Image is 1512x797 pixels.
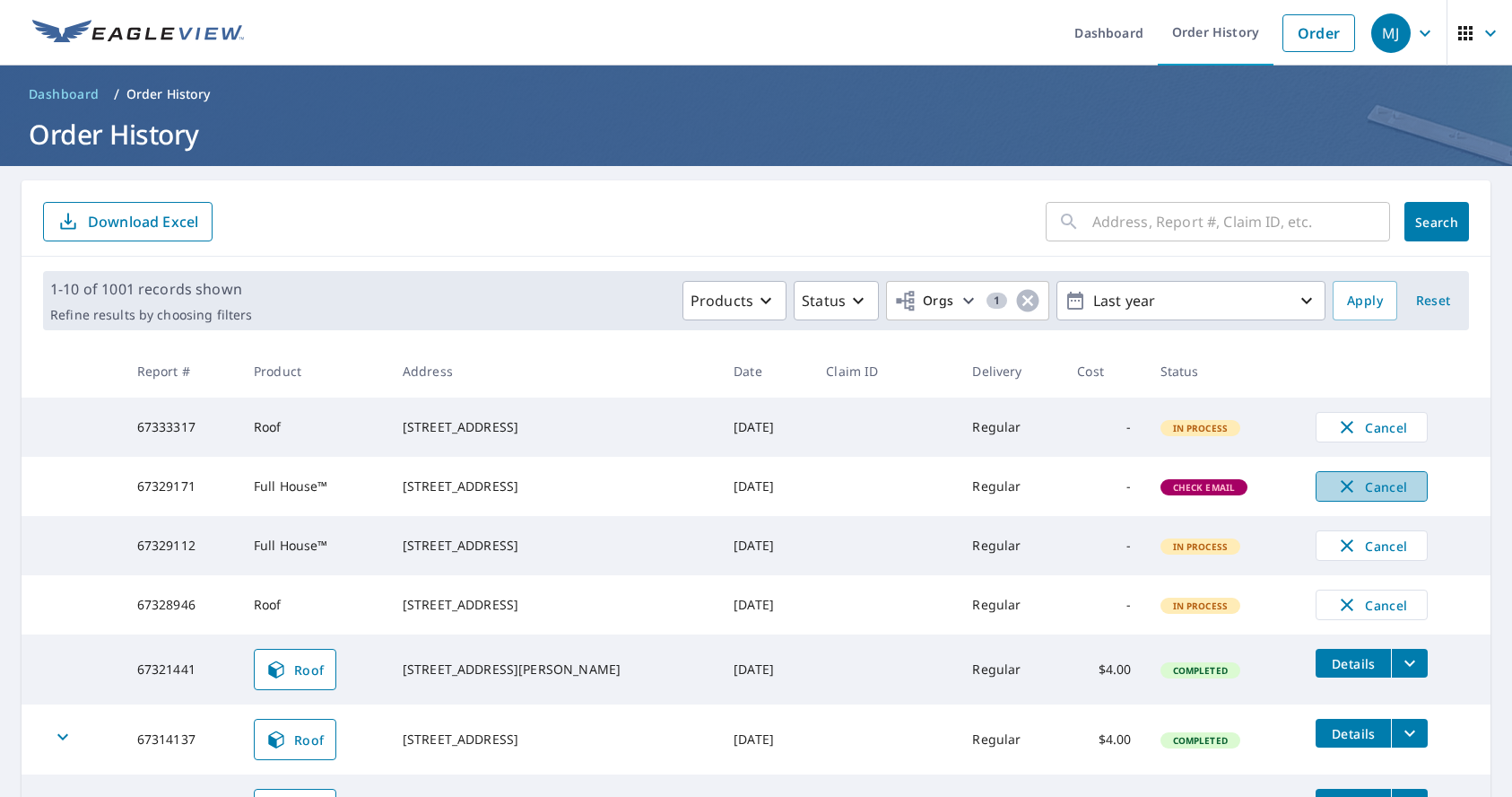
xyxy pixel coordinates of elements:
[1334,416,1409,438] span: Cancel
[1371,13,1411,53] div: MJ
[1162,481,1247,494] span: Check Email
[719,345,812,398] th: Date
[239,575,388,635] td: Roof
[1391,649,1428,678] button: filesDropdownBtn-67321441
[958,457,1063,516] td: Regular
[254,649,336,690] a: Roof
[22,80,1490,109] nav: breadcrumb
[1086,285,1296,317] p: Last year
[794,281,879,320] button: Status
[50,307,252,323] p: Refine results by choosing filters
[254,719,336,760] a: Roof
[1334,535,1409,556] span: Cancel
[958,345,1063,398] th: Delivery
[719,575,812,635] td: [DATE]
[1056,281,1325,320] button: Last year
[239,345,388,398] th: Product
[958,575,1063,635] td: Regular
[1063,345,1145,398] th: Cost
[123,575,239,635] td: 67328946
[719,635,812,705] td: [DATE]
[1162,600,1239,612] span: In Process
[719,398,812,457] td: [DATE]
[126,85,211,103] p: Order History
[1162,734,1238,747] span: Completed
[1333,281,1397,320] button: Apply
[43,202,213,241] button: Download Excel
[1063,457,1145,516] td: -
[1162,422,1239,434] span: In Process
[958,398,1063,457] td: Regular
[403,731,705,749] div: [STREET_ADDRESS]
[1282,14,1355,52] a: Order
[1146,345,1302,398] th: Status
[403,537,705,555] div: [STREET_ADDRESS]
[1316,719,1391,748] button: detailsBtn-67314137
[1316,530,1428,561] button: Cancel
[239,516,388,575] td: Full House™
[403,596,705,614] div: [STREET_ADDRESS]
[123,705,239,775] td: 67314137
[886,281,1049,320] button: Orgs1
[1326,655,1380,672] span: Details
[1063,705,1145,775] td: $4.00
[123,516,239,575] td: 67329112
[1404,202,1469,241] button: Search
[1419,214,1455,231] span: Search
[958,635,1063,705] td: Regular
[32,20,244,47] img: EV Logo
[802,290,846,311] p: Status
[114,83,119,105] li: /
[1063,516,1145,575] td: -
[682,281,786,320] button: Products
[812,345,958,398] th: Claim ID
[691,290,753,311] p: Products
[1347,290,1383,312] span: Apply
[1092,197,1390,247] input: Address, Report #, Claim ID, etc.
[265,729,325,750] span: Roof
[719,705,812,775] td: [DATE]
[50,278,252,300] p: 1-10 of 1001 records shown
[894,290,954,312] span: Orgs
[1316,649,1391,678] button: detailsBtn-67321441
[1162,664,1238,677] span: Completed
[1316,412,1428,442] button: Cancel
[403,477,705,495] div: [STREET_ADDRESS]
[123,635,239,705] td: 67321441
[265,659,325,680] span: Roof
[403,661,705,679] div: [STREET_ADDRESS][PERSON_NAME]
[22,80,107,109] a: Dashboard
[1063,398,1145,457] td: -
[123,398,239,457] td: 67333317
[1334,594,1409,616] span: Cancel
[403,418,705,436] div: [STREET_ADDRESS]
[388,345,719,398] th: Address
[1316,471,1428,502] button: Cancel
[1063,575,1145,635] td: -
[719,516,812,575] td: [DATE]
[1063,635,1145,705] td: $4.00
[239,398,388,457] td: Roof
[123,345,239,398] th: Report #
[1334,476,1409,497] span: Cancel
[1391,719,1428,748] button: filesDropdownBtn-67314137
[1316,590,1428,620] button: Cancel
[1326,725,1380,742] span: Details
[88,212,198,232] p: Download Excel
[958,516,1063,575] td: Regular
[29,85,100,103] span: Dashboard
[239,457,388,516] td: Full House™
[123,457,239,516] td: 67329171
[1412,290,1455,312] span: Reset
[1404,281,1462,320] button: Reset
[986,294,1007,307] span: 1
[958,705,1063,775] td: Regular
[719,457,812,516] td: [DATE]
[1162,540,1239,553] span: In Process
[22,116,1490,153] h1: Order History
